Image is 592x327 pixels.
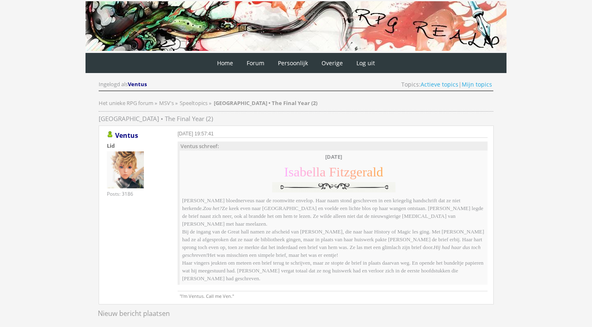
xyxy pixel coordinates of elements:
[128,80,148,88] a: Ventus
[214,99,317,107] strong: [GEOGRAPHIC_DATA] • The Final Year (2)
[99,99,153,107] span: Het unieke RPG forum
[211,53,239,73] a: Home
[300,165,306,179] span: b
[99,80,148,88] div: Ingelogd als
[344,165,349,179] span: z
[203,205,222,211] i: Zou het?
[367,165,372,179] span: a
[270,180,398,194] img: y0w1XJ0.png
[86,1,506,51] img: RPG Realm - Banner
[401,80,492,88] span: Topics: |
[312,165,316,179] span: l
[316,165,320,179] span: l
[182,244,481,258] i: Hij had haar dus toch geschreven!
[315,53,349,73] a: Overige
[356,165,362,179] span: e
[350,53,381,73] a: Log uit
[107,131,113,138] img: Gebruiker is online
[178,291,488,299] p: "I'm Ventus. Call me Ven."
[421,80,458,88] a: Actieve topics
[98,309,170,318] span: Nieuw bericht plaatsen
[107,142,164,149] div: Lid
[363,165,367,179] span: r
[325,153,342,160] b: [DATE]
[175,99,178,107] span: »
[462,80,492,88] a: Mijn topics
[320,165,326,179] span: a
[155,99,157,107] span: »
[209,99,211,107] span: »
[128,80,147,88] span: Ventus
[329,165,336,179] span: F
[336,165,340,179] span: i
[182,197,484,281] span: [PERSON_NAME] bloednerveus naar de roomwitte envelop. Haar naam stond geschreven in een kriegelig...
[272,53,314,73] a: Persoonlijk
[180,142,488,151] div: Ventus schreef:
[115,131,138,140] a: Ventus
[107,190,133,197] div: Posts: 3186
[340,165,344,179] span: t
[350,165,356,179] span: g
[284,165,289,179] span: I
[294,165,300,179] span: a
[107,151,144,188] img: Ventus
[377,165,383,179] span: d
[178,131,214,137] span: [DATE] 19:57:41
[180,99,209,107] a: Speeltopics
[306,165,312,179] span: e
[159,99,174,107] span: MSV's
[240,53,271,73] a: Forum
[289,165,294,179] span: s
[180,99,208,107] span: Speeltopics
[373,165,377,179] span: l
[99,112,493,126] h3: [GEOGRAPHIC_DATA] • The Final Year (2)
[159,99,175,107] a: MSV's
[99,99,155,107] a: Het unieke RPG forum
